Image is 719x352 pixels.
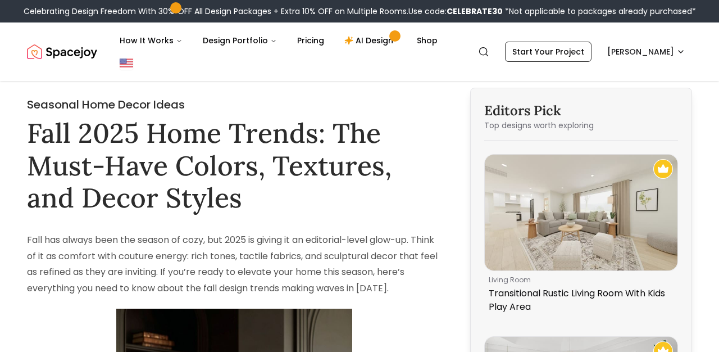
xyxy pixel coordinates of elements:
h3: Editors Pick [484,102,678,120]
button: [PERSON_NAME] [600,42,692,62]
h2: Seasonal Home Decor Ideas [27,97,441,112]
button: Design Portfolio [194,29,286,52]
b: CELEBRATE30 [447,6,503,17]
div: Celebrating Design Freedom With 30% OFF All Design Packages + Extra 10% OFF on Multiple Rooms. [24,6,696,17]
nav: Main [111,29,447,52]
a: Pricing [288,29,333,52]
h1: Fall 2025 Home Trends: The Must-Have Colors, Textures, and Decor Styles [27,117,441,214]
p: Top designs worth exploring [484,120,678,131]
img: United States [120,56,133,70]
a: Shop [408,29,447,52]
p: Fall has always been the season of cozy, but 2025 is giving it an editorial-level glow-up. Think ... [27,232,441,297]
button: How It Works [111,29,192,52]
a: Spacejoy [27,40,97,63]
p: Transitional Rustic Living Room With Kids Play Area [489,287,669,314]
img: Recommended Spacejoy Design - Transitional Rustic Living Room With Kids Play Area [653,159,673,179]
a: Transitional Rustic Living Room With Kids Play AreaRecommended Spacejoy Design - Transitional Rus... [484,154,678,318]
a: Start Your Project [505,42,591,62]
nav: Global [27,22,692,81]
a: AI Design [335,29,406,52]
span: *Not applicable to packages already purchased* [503,6,696,17]
p: living room [489,276,669,285]
img: Transitional Rustic Living Room With Kids Play Area [485,155,677,270]
span: Use code: [408,6,503,17]
img: Spacejoy Logo [27,40,97,63]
